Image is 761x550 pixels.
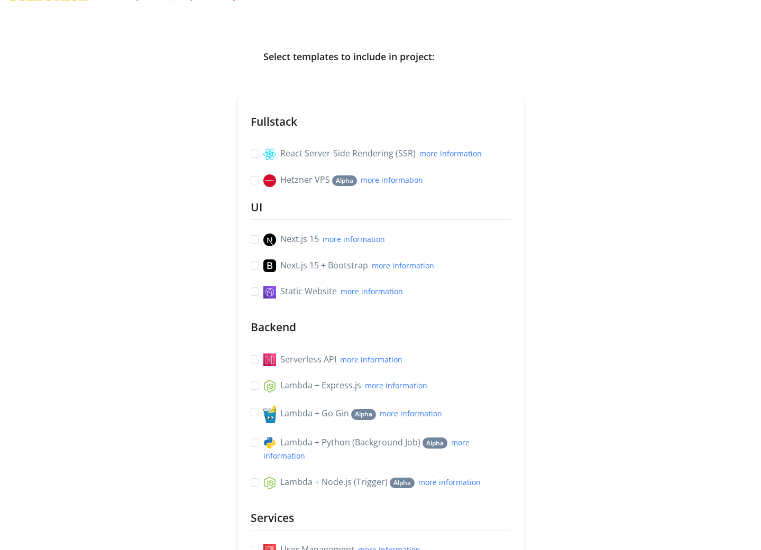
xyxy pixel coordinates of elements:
[263,477,276,489] img: nodejs.svg
[361,175,423,185] a: more information
[263,436,276,449] img: python.svg
[263,405,442,423] label: Lambda + Go Gin
[372,260,434,271] a: more information
[263,234,276,246] img: svg%3e
[332,175,357,187] span: Alpha
[251,114,511,129] h2: Fullstack
[365,380,427,390] a: more information
[419,148,482,159] a: more information
[263,50,498,63] h4: Select templates to include in project:
[263,286,276,299] img: svg%3e
[380,408,442,418] a: more information
[263,436,511,463] label: Lambda + Python (Background Job)
[263,147,482,161] label: React Server-Side Rendering (SSR)
[341,286,403,296] a: more information
[263,232,385,246] label: Next.js 15
[351,409,376,420] span: Alpha
[263,353,402,367] label: Serverless API
[263,148,276,161] img: svg%3e
[390,478,415,489] span: Alpha
[251,200,511,215] h2: UI
[418,477,481,487] a: more information
[263,259,276,272] img: svg%3e
[263,405,276,423] img: go_gin.png
[263,259,434,273] label: Next.js 15 + Bootstrap
[323,234,385,244] a: more information
[263,379,427,393] label: Lambda + Express.js
[263,285,403,299] label: Static Website
[251,320,511,335] h2: Backend
[423,437,447,449] span: Alpha
[263,173,423,187] label: Hetzner VPS
[340,355,402,365] a: more information
[263,476,481,489] label: Lambda + Node.js (Trigger)
[263,174,276,187] img: hetzner.svg
[251,510,511,526] h2: Services
[263,353,276,366] img: svg%3e
[263,380,276,393] img: svg%3e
